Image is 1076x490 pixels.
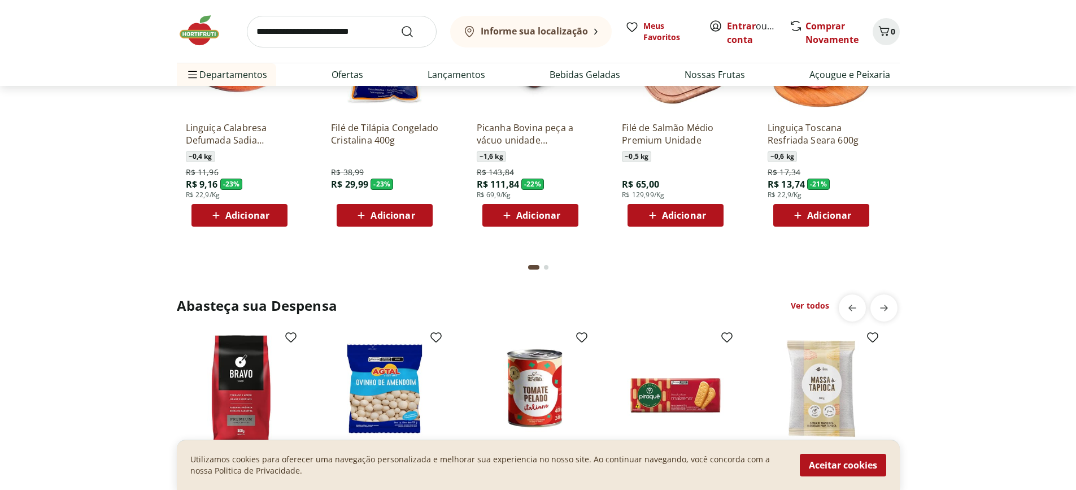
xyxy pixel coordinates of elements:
span: R$ 17,34 [768,167,800,178]
h2: Abasteça sua Despensa [177,297,337,315]
a: Linguiça Toscana Resfriada Seara 600g [768,122,875,146]
span: Adicionar [225,211,269,220]
span: - 21 % [807,179,830,190]
button: Submit Search [400,25,428,38]
span: R$ 111,84 [477,178,519,190]
button: Current page from fs-carousel [526,254,542,281]
a: Filé de Salmão Médio Premium Unidade [622,122,729,146]
a: Filé de Tilápia Congelado Cristalina 400g [331,122,438,146]
span: R$ 129,99/Kg [622,190,664,200]
span: ou [727,19,777,46]
span: R$ 11,96 [186,167,219,178]
span: - 23 % [220,179,243,190]
span: R$ 22,9/Kg [768,190,802,200]
button: Adicionar [628,204,724,227]
span: R$ 29,99 [331,178,368,190]
span: ~ 0,4 kg [186,151,215,162]
span: R$ 69,9/Kg [477,190,511,200]
button: previous [839,294,866,322]
span: Meus Favoritos [643,20,695,43]
span: R$ 143,84 [477,167,514,178]
p: Utilizamos cookies para oferecer uma navegação personalizada e melhorar sua experiencia no nosso ... [190,454,786,476]
img: Tapioca Natural da Terra 500g [768,335,875,443]
a: Lançamentos [428,68,485,81]
a: Linguiça Calabresa Defumada Sadia Perdigão [186,122,293,146]
a: Bebidas Geladas [550,68,620,81]
button: Menu [186,61,199,88]
img: Tomate Pelado Italiano Natural da Terra 400g [477,335,584,443]
span: Adicionar [662,211,706,220]
span: R$ 38,99 [331,167,364,178]
button: Go to page 2 from fs-carousel [542,254,551,281]
img: Café Premium Torrado e Moído Bravo 500g [186,335,293,443]
span: Departamentos [186,61,267,88]
span: Adicionar [371,211,415,220]
button: Adicionar [337,204,433,227]
a: Ver todos [791,300,829,311]
span: Adicionar [807,211,851,220]
a: Nossas Frutas [685,68,745,81]
span: - 23 % [371,179,393,190]
button: Carrinho [873,18,900,45]
span: ~ 1,6 kg [477,151,506,162]
span: R$ 65,00 [622,178,659,190]
button: Adicionar [482,204,578,227]
button: Aceitar cookies [800,454,886,476]
span: R$ 9,16 [186,178,218,190]
a: Açougue e Peixaria [809,68,890,81]
span: ~ 0,5 kg [622,151,651,162]
span: R$ 13,74 [768,178,805,190]
input: search [247,16,437,47]
button: Informe sua localização [450,16,612,47]
a: Entrar [727,20,756,32]
span: - 22 % [521,179,544,190]
button: Adicionar [191,204,287,227]
span: R$ 22,9/Kg [186,190,220,200]
span: ~ 0,6 kg [768,151,797,162]
button: Adicionar [773,204,869,227]
span: Adicionar [516,211,560,220]
a: Picanha Bovina peça a vácuo unidade aproximadamente 1,6kg [477,122,584,146]
a: Ofertas [332,68,363,81]
img: Hortifruti [177,14,233,47]
span: 0 [891,26,895,37]
img: Ovinhos de Amendoim Agtal 120g [331,335,438,443]
img: Biscoito Maizena Piraque 175g [622,335,729,443]
b: Informe sua localização [481,25,588,37]
a: Meus Favoritos [625,20,695,43]
a: Criar conta [727,20,789,46]
a: Comprar Novamente [805,20,859,46]
button: next [870,294,898,322]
